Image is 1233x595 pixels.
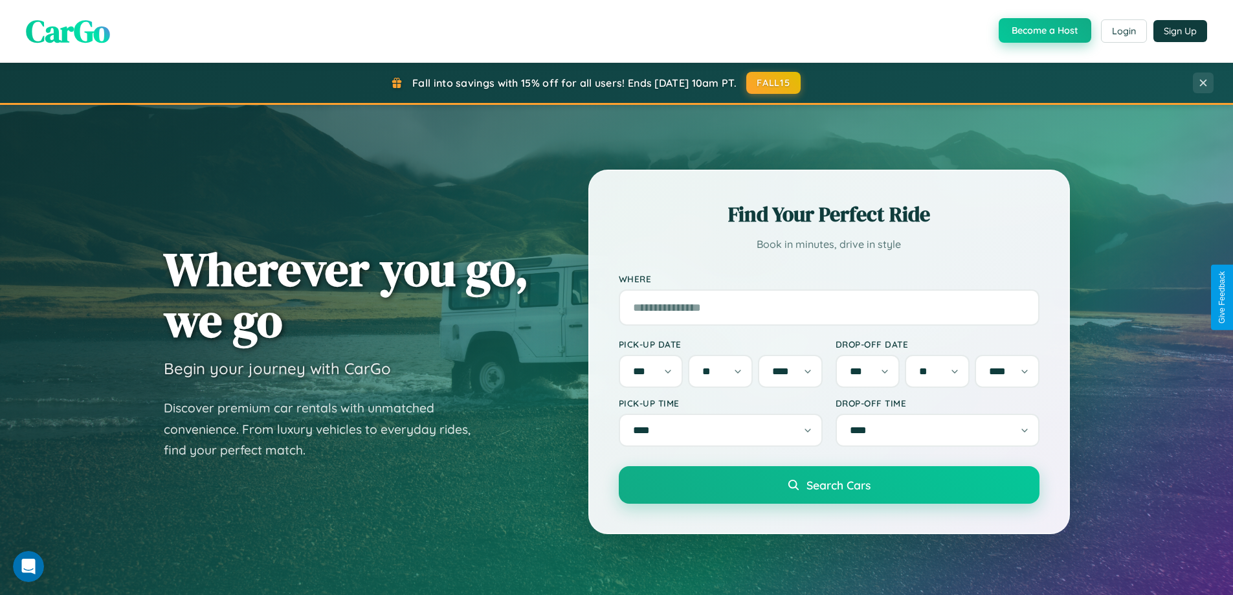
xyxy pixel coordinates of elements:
iframe: Intercom live chat [13,551,44,582]
span: CarGo [26,10,110,52]
p: Discover premium car rentals with unmatched convenience. From luxury vehicles to everyday rides, ... [164,398,487,461]
label: Pick-up Date [619,339,823,350]
button: Search Cars [619,466,1039,504]
label: Drop-off Date [836,339,1039,350]
div: Give Feedback [1217,271,1227,324]
button: Become a Host [999,18,1091,43]
button: FALL15 [746,72,801,94]
p: Book in minutes, drive in style [619,235,1039,254]
span: Search Cars [806,478,871,492]
label: Drop-off Time [836,398,1039,409]
button: Login [1101,19,1147,43]
span: Fall into savings with 15% off for all users! Ends [DATE] 10am PT. [412,76,737,89]
label: Where [619,273,1039,284]
h3: Begin your journey with CarGo [164,359,391,378]
label: Pick-up Time [619,398,823,409]
h2: Find Your Perfect Ride [619,200,1039,229]
button: Sign Up [1153,20,1207,42]
h1: Wherever you go, we go [164,243,529,346]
